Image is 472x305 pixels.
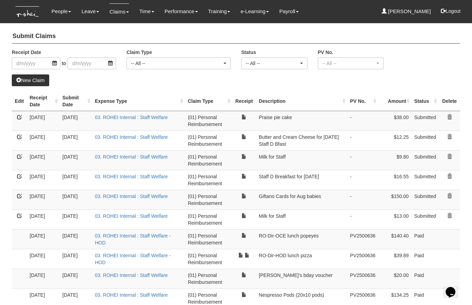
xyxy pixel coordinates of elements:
a: 03. ROHEI Internal : Staff Welfare [95,134,168,140]
td: - [347,150,378,170]
th: Claim Type : activate to sort column ascending [185,91,232,111]
td: [DATE] [60,209,92,229]
button: -- All -- [318,57,384,69]
th: PV No. : activate to sort column ascending [347,91,378,111]
td: Submitted [411,209,439,229]
a: People [52,3,71,19]
a: Leave [81,3,99,19]
td: [DATE] [60,190,92,209]
td: Submitted [411,131,439,150]
a: 03. ROHEI Internal : Staff Welfare [95,213,168,219]
td: [PERSON_NAME]'s bday voucher [256,269,347,288]
th: Expense Type : activate to sort column ascending [92,91,185,111]
th: Receipt [232,91,256,111]
td: (01) Personal Reimbursement [185,131,232,150]
td: [DATE] [27,229,60,249]
a: 03. ROHEI Internal : Staff Welfare [95,272,168,278]
td: [DATE] [27,170,60,190]
button: Logout [436,3,465,19]
td: (01) Personal Reimbursement [185,249,232,269]
td: [DATE] [27,209,60,229]
td: PV2500636 [347,269,378,288]
button: -- All -- [126,57,231,69]
th: Status : activate to sort column ascending [411,91,439,111]
td: Paid [411,269,439,288]
a: 03. ROHEI Internal : Staff Welfare [95,115,168,120]
td: $140.40 [378,229,411,249]
td: RO-Dir-OCE lunch popeyes [256,229,347,249]
td: [DATE] [27,111,60,131]
a: Claims [110,3,129,20]
td: (01) Personal Reimbursement [185,209,232,229]
td: Giftano Cards for Aug babies [256,190,347,209]
td: - [347,170,378,190]
a: Payroll [279,3,299,19]
td: Submitted [411,111,439,131]
a: Training [208,3,230,19]
a: 03. ROHEI Internal : Staff Welfare [95,154,168,160]
div: -- All -- [322,60,375,67]
td: [DATE] [60,249,92,269]
th: Delete [439,91,460,111]
th: Edit [12,91,27,111]
a: New Claim [12,74,49,86]
label: PV No. [318,49,333,56]
th: Description : activate to sort column ascending [256,91,347,111]
td: [DATE] [27,190,60,209]
td: (01) Personal Reimbursement [185,111,232,131]
td: $16.55 [378,170,411,190]
td: Submitted [411,190,439,209]
th: Amount : activate to sort column ascending [378,91,411,111]
td: [DATE] [60,170,92,190]
td: - [347,111,378,131]
td: PV2500636 [347,229,378,249]
a: 03. ROHEI Internal : Staff Welfare [95,174,168,179]
td: Paid [411,249,439,269]
a: [PERSON_NAME] [382,3,431,19]
label: Receipt Date [12,49,41,56]
td: [DATE] [27,269,60,288]
td: (01) Personal Reimbursement [185,150,232,170]
td: [DATE] [60,131,92,150]
td: $20.00 [378,269,411,288]
td: PV2500636 [347,249,378,269]
td: - [347,209,378,229]
input: d/m/yyyy [12,57,60,69]
td: (01) Personal Reimbursement [185,170,232,190]
a: 03. ROHEI Internal : Staff Welfare - HOD [95,253,171,265]
a: Performance [165,3,198,19]
td: Praise pie cake [256,111,347,131]
td: Milk for Staff [256,209,347,229]
td: (01) Personal Reimbursement [185,229,232,249]
td: $38.00 [378,111,411,131]
div: -- All -- [131,60,222,67]
label: Claim Type [126,49,152,56]
label: Status [241,49,256,56]
td: [DATE] [60,111,92,131]
td: Staff D Breakfast for [DATE] [256,170,347,190]
td: Submitted [411,170,439,190]
td: (01) Personal Reimbursement [185,269,232,288]
a: 03. ROHEI Internal : Staff Welfare [95,194,168,199]
th: Receipt Date : activate to sort column ascending [27,91,60,111]
td: Submitted [411,150,439,170]
div: -- All -- [246,60,299,67]
button: -- All -- [241,57,307,69]
td: (01) Personal Reimbursement [185,190,232,209]
td: [DATE] [27,150,60,170]
td: $9.80 [378,150,411,170]
td: Butter and Cream Cheese for [DATE] Staff D Bfast [256,131,347,150]
td: $150.00 [378,190,411,209]
th: Submit Date : activate to sort column ascending [60,91,92,111]
iframe: chat widget [443,277,465,298]
a: 03. ROHEI Internal : Staff Welfare [95,292,168,298]
td: - [347,190,378,209]
td: [DATE] [60,150,92,170]
h4: Submit Claims [12,29,460,44]
td: $13.00 [378,209,411,229]
a: e-Learning [241,3,269,19]
td: Milk for Staff [256,150,347,170]
td: RO-Dir-HOD lunch pizza [256,249,347,269]
td: [DATE] [60,269,92,288]
td: $39.89 [378,249,411,269]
